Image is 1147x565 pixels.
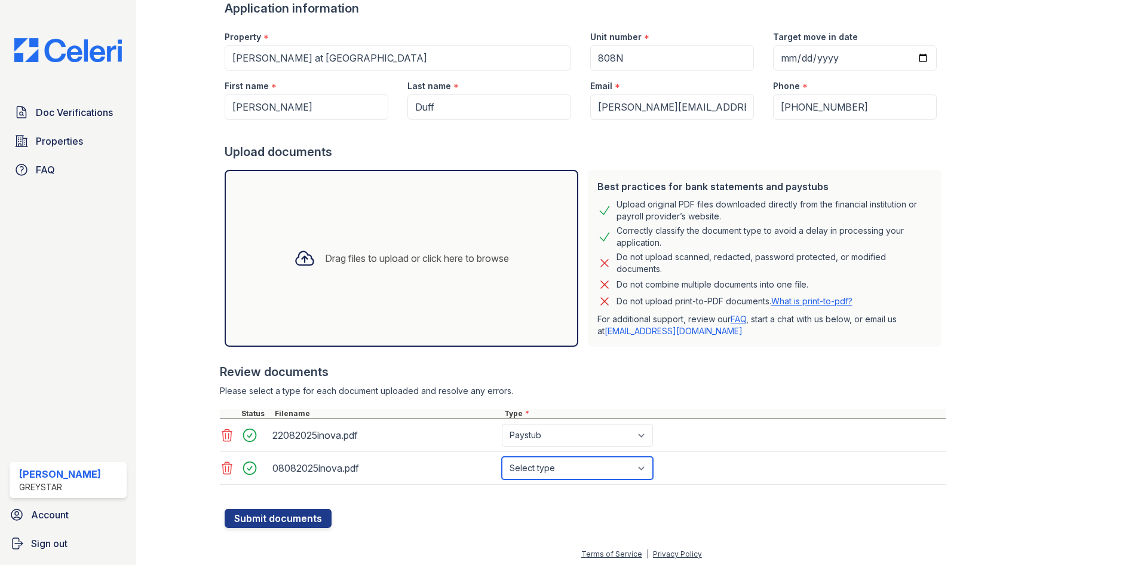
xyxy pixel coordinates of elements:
[225,509,332,528] button: Submit documents
[590,31,642,43] label: Unit number
[5,38,131,62] img: CE_Logo_Blue-a8612792a0a2168367f1c8372b55b34899dd931a85d93a1a3d3e32e68fde9ad4.png
[225,143,946,160] div: Upload documents
[36,163,55,177] span: FAQ
[617,198,932,222] div: Upload original PDF files downloaded directly from the financial institution or payroll provider’...
[10,158,127,182] a: FAQ
[19,481,101,493] div: Greystar
[581,549,642,558] a: Terms of Service
[10,100,127,124] a: Doc Verifications
[653,549,702,558] a: Privacy Policy
[272,426,497,445] div: 22082025inova.pdf
[605,326,743,336] a: [EMAIL_ADDRESS][DOMAIN_NAME]
[773,80,800,92] label: Phone
[31,508,69,522] span: Account
[5,532,131,555] a: Sign out
[5,503,131,527] a: Account
[646,549,649,558] div: |
[19,467,101,481] div: [PERSON_NAME]
[325,251,509,265] div: Drag files to upload or click here to browse
[225,31,261,43] label: Property
[225,80,269,92] label: First name
[272,409,502,419] div: Filename
[617,277,808,292] div: Do not combine multiple documents into one file.
[617,251,932,275] div: Do not upload scanned, redacted, password protected, or modified documents.
[407,80,451,92] label: Last name
[239,409,272,419] div: Status
[773,31,858,43] label: Target move in date
[771,296,852,306] a: What is print-to-pdf?
[220,364,946,380] div: Review documents
[31,536,68,551] span: Sign out
[502,409,946,419] div: Type
[731,314,746,324] a: FAQ
[597,179,932,194] div: Best practices for bank statements and paystubs
[272,459,497,478] div: 08082025inova.pdf
[10,129,127,153] a: Properties
[36,134,83,148] span: Properties
[220,385,946,397] div: Please select a type for each document uploaded and resolve any errors.
[617,225,932,249] div: Correctly classify the document type to avoid a delay in processing your application.
[617,295,852,307] p: Do not upload print-to-PDF documents.
[590,80,612,92] label: Email
[597,313,932,337] p: For additional support, review our , start a chat with us below, or email us at
[36,105,113,120] span: Doc Verifications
